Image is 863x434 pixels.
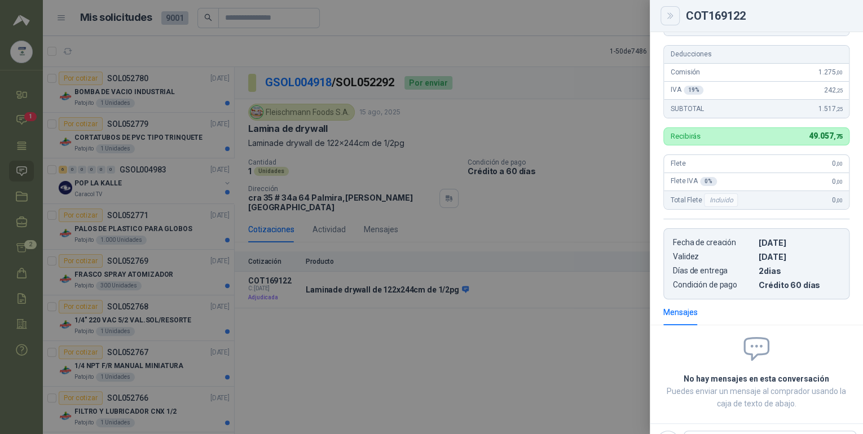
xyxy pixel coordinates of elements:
[704,193,738,207] div: Incluido
[835,69,842,76] span: ,00
[818,105,842,113] span: 1.517
[663,385,849,410] p: Puedes enviar un mensaje al comprador usando la caja de texto de abajo.
[835,87,842,94] span: ,25
[832,196,842,204] span: 0
[835,106,842,112] span: ,25
[835,179,842,185] span: ,00
[663,373,849,385] h2: No hay mensajes en esta conversación
[663,306,698,318] div: Mensajes
[663,9,677,23] button: Close
[671,160,685,167] span: Flete
[824,86,842,94] span: 242
[759,266,840,276] p: 2 dias
[673,280,754,290] p: Condición de pago
[686,10,849,21] div: COT169122
[809,131,842,140] span: 49.057
[673,252,754,262] p: Validez
[700,177,717,186] div: 0 %
[673,266,754,276] p: Días de entrega
[673,238,754,247] p: Fecha de creación
[832,178,842,185] span: 0
[818,68,842,76] span: 1.275
[671,68,700,76] span: Comisión
[671,177,717,186] span: Flete IVA
[671,86,703,95] span: IVA
[759,280,840,290] p: Crédito 60 días
[684,86,704,95] div: 19 %
[671,193,740,207] span: Total Flete
[833,133,842,140] span: ,75
[835,161,842,167] span: ,00
[835,197,842,203] span: ,00
[671,105,704,113] span: SUBTOTAL
[671,50,711,58] span: Deducciones
[759,238,840,247] p: [DATE]
[759,252,840,262] p: [DATE]
[671,132,701,140] p: Recibirás
[832,160,842,167] span: 0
